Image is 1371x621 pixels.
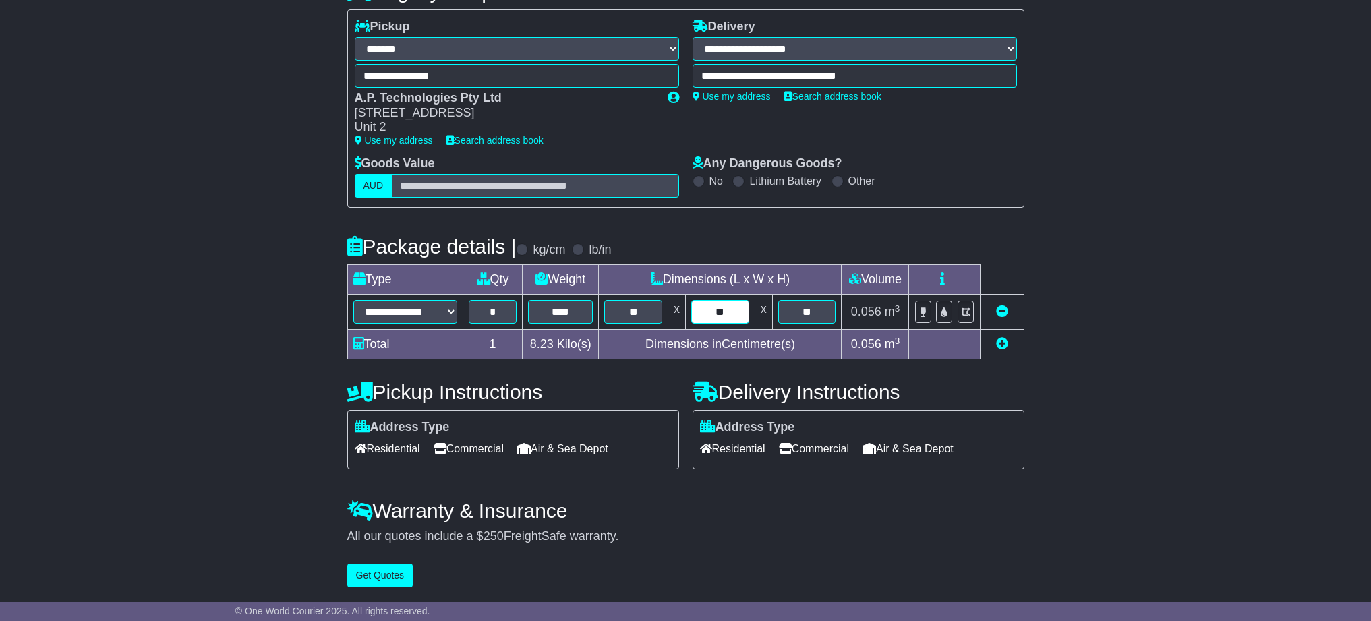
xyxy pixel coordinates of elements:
div: All our quotes include a $ FreightSafe warranty. [347,529,1024,544]
div: [STREET_ADDRESS] [355,106,654,121]
div: A.P. Technologies Pty Ltd [355,91,654,106]
label: Address Type [355,420,450,435]
a: Use my address [693,91,771,102]
span: 0.056 [851,337,881,351]
label: Address Type [700,420,795,435]
span: © One World Courier 2025. All rights reserved. [235,605,430,616]
label: Goods Value [355,156,435,171]
td: Volume [842,265,909,295]
td: Total [347,330,463,359]
td: x [755,295,772,330]
a: Add new item [996,337,1008,351]
h4: Package details | [347,235,517,258]
h4: Warranty & Insurance [347,500,1024,522]
label: Pickup [355,20,410,34]
span: Residential [700,438,765,459]
a: Remove this item [996,305,1008,318]
label: AUD [355,174,392,198]
td: Kilo(s) [523,330,599,359]
td: Type [347,265,463,295]
td: Qty [463,265,522,295]
span: Commercial [434,438,504,459]
span: Residential [355,438,420,459]
label: lb/in [589,243,611,258]
span: m [885,305,900,318]
span: Air & Sea Depot [517,438,608,459]
span: 8.23 [530,337,554,351]
span: Commercial [779,438,849,459]
td: x [668,295,686,330]
h4: Delivery Instructions [693,381,1024,403]
td: Dimensions (L x W x H) [599,265,842,295]
a: Use my address [355,135,433,146]
label: Delivery [693,20,755,34]
label: No [709,175,723,187]
span: 250 [484,529,504,543]
h4: Pickup Instructions [347,381,679,403]
span: Air & Sea Depot [863,438,954,459]
label: Any Dangerous Goods? [693,156,842,171]
span: m [885,337,900,351]
a: Search address book [446,135,544,146]
td: 1 [463,330,522,359]
sup: 3 [895,336,900,346]
div: Unit 2 [355,120,654,135]
button: Get Quotes [347,564,413,587]
label: kg/cm [533,243,565,258]
label: Other [848,175,875,187]
label: Lithium Battery [749,175,821,187]
sup: 3 [895,303,900,314]
span: 0.056 [851,305,881,318]
td: Weight [523,265,599,295]
a: Search address book [784,91,881,102]
td: Dimensions in Centimetre(s) [599,330,842,359]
